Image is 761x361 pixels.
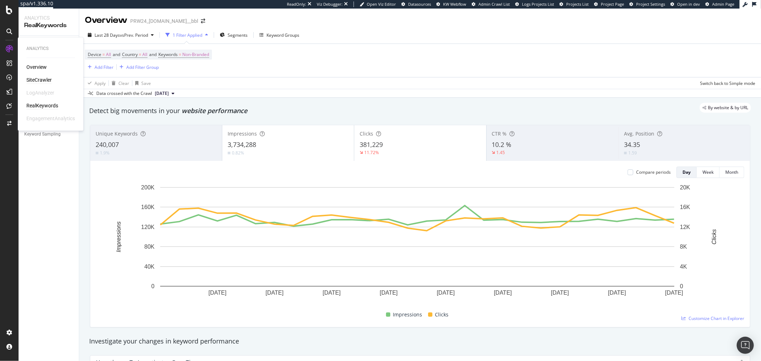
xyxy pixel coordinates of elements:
[360,130,373,137] span: Clicks
[173,32,202,38] div: 1 Filter Applied
[132,77,151,89] button: Save
[683,169,691,175] div: Day
[697,77,755,89] button: Switch back to Simple mode
[608,290,626,296] text: [DATE]
[85,14,127,26] div: Overview
[26,90,54,97] div: LogAnalyzer
[151,283,154,289] text: 0
[566,1,589,7] span: Projects List
[317,1,343,7] div: Viz Debugger:
[141,224,155,230] text: 120K
[681,315,744,321] a: Customize Chart in Explorer
[85,77,106,89] button: Apply
[217,29,250,41] button: Segments
[393,310,422,319] span: Impressions
[478,1,510,7] span: Admin Crawl List
[139,51,141,57] span: =
[95,80,106,86] div: Apply
[689,315,744,321] span: Customize Chart in Explorer
[228,140,256,149] span: 3,734,288
[228,32,248,38] span: Segments
[628,150,637,156] div: 1.59
[149,51,157,57] span: and
[100,150,110,156] div: 1.9%
[594,1,624,7] a: Project Page
[141,204,155,210] text: 160K
[26,115,75,122] div: EngagementAnalytics
[116,222,122,252] text: Impressions
[95,32,120,38] span: Last 28 Days
[141,184,155,190] text: 200K
[26,64,47,71] a: Overview
[494,290,512,296] text: [DATE]
[257,29,302,41] button: Keyword Groups
[711,229,717,245] text: Clicks
[24,14,73,21] div: Analytics
[85,63,113,71] button: Add Filter
[700,80,755,86] div: Switch back to Simple mode
[497,149,505,156] div: 1.45
[24,131,74,138] a: Keyword Sampling
[636,1,665,7] span: Project Settings
[201,19,205,24] div: arrow-right-arrow-left
[443,1,466,7] span: KW Webflow
[725,169,738,175] div: Month
[96,140,119,149] span: 240,007
[670,1,700,7] a: Open in dev
[85,29,157,41] button: Last 28 DaysvsPrev. Period
[120,32,148,38] span: vs Prev. Period
[228,130,257,137] span: Impressions
[700,103,751,113] div: legacy label
[677,1,700,7] span: Open in dev
[126,64,159,70] div: Add Filter Group
[179,51,181,57] span: =
[88,51,101,57] span: Device
[515,1,554,7] a: Logs Projects List
[96,184,739,307] svg: A chart.
[680,184,690,190] text: 20K
[117,63,159,71] button: Add Filter Group
[106,50,111,60] span: All
[364,149,379,156] div: 11.72%
[624,130,654,137] span: Avg. Position
[472,1,510,7] a: Admin Crawl List
[142,50,147,60] span: All
[24,21,73,30] div: RealKeywords
[130,17,198,25] div: PRW24_[DOMAIN_NAME]__bbl
[267,32,299,38] div: Keyword Groups
[712,1,734,7] span: Admin Page
[680,204,690,210] text: 16K
[95,64,113,70] div: Add Filter
[96,130,138,137] span: Unique Keywords
[408,1,431,7] span: Datasources
[401,1,431,7] a: Datasources
[26,77,52,84] a: SiteCrawler
[122,51,138,57] span: Country
[705,1,734,7] a: Admin Page
[708,106,748,110] span: By website & by URL
[680,244,687,250] text: 8K
[737,337,754,354] div: Open Intercom Messenger
[702,169,714,175] div: Week
[360,140,383,149] span: 381,229
[96,90,152,97] div: Data crossed with the Crawl
[624,140,640,149] span: 34.35
[522,1,554,7] span: Logs Projects List
[96,152,98,154] img: Equal
[551,290,569,296] text: [DATE]
[24,131,61,138] div: Keyword Sampling
[676,167,697,178] button: Day
[380,290,397,296] text: [DATE]
[559,1,589,7] a: Projects List
[144,244,155,250] text: 80K
[435,310,449,319] span: Clicks
[680,224,690,230] text: 12K
[265,290,283,296] text: [DATE]
[367,1,396,7] span: Open Viz Editor
[26,102,58,110] a: RealKeywords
